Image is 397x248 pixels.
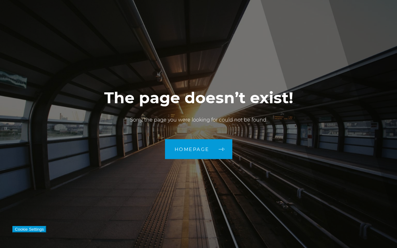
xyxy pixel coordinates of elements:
[175,147,209,152] span: Homepage
[104,89,293,107] h1: The page doesn’t exist!
[104,116,293,124] p: Sorry, the page you were looking for could not be found.
[165,139,232,159] a: Homepage arrow arrow
[12,226,46,232] button: Cookie Settings
[175,12,222,40] img: kbx logo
